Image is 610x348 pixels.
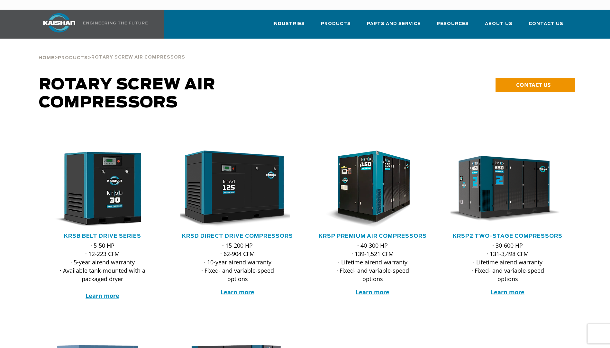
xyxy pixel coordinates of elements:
[446,151,560,228] img: krsp350
[367,15,421,37] a: Parts and Service
[272,15,305,37] a: Industries
[221,288,254,296] a: Learn more
[491,288,524,296] a: Learn more
[91,55,185,60] span: Rotary Screw Air Compressors
[39,55,54,60] a: Home
[83,22,148,24] img: Engineering the future
[453,234,562,239] a: KRSP2 Two-Stage Compressors
[529,20,563,28] span: Contact Us
[41,151,155,228] img: krsb30
[315,151,430,228] div: krsp150
[367,20,421,28] span: Parts and Service
[451,151,565,228] div: krsp350
[272,20,305,28] span: Industries
[496,78,575,92] a: CONTACT US
[437,15,469,37] a: Resources
[39,77,215,111] span: Rotary Screw Air Compressors
[321,20,351,28] span: Products
[321,15,351,37] a: Products
[35,13,83,32] img: kaishan logo
[86,292,119,299] a: Learn more
[58,55,88,60] a: Products
[437,20,469,28] span: Resources
[39,39,185,63] div: > >
[319,234,427,239] a: KRSP Premium Air Compressors
[463,241,552,283] p: · 30-600 HP · 131-3,498 CFM · Lifetime airend warranty · Fixed- and variable-speed options
[311,151,425,228] img: krsp150
[176,151,290,228] img: krsd125
[35,10,149,39] a: Kaishan USA
[58,56,88,60] span: Products
[356,288,389,296] a: Learn more
[529,15,563,37] a: Contact Us
[193,241,282,283] p: · 15-200 HP · 62-904 CFM · 10-year airend warranty · Fixed- and variable-speed options
[39,56,54,60] span: Home
[485,15,513,37] a: About Us
[180,151,295,228] div: krsd125
[64,234,141,239] a: KRSB Belt Drive Series
[182,234,293,239] a: KRSD Direct Drive Compressors
[45,151,160,228] div: krsb30
[516,81,551,88] span: CONTACT US
[485,20,513,28] span: About Us
[58,241,147,300] p: · 5-50 HP · 12-223 CFM · 5-year airend warranty · Available tank-mounted with a packaged dryer
[328,241,417,283] p: · 40-300 HP · 139-1,521 CFM · Lifetime airend warranty · Fixed- and variable-speed options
